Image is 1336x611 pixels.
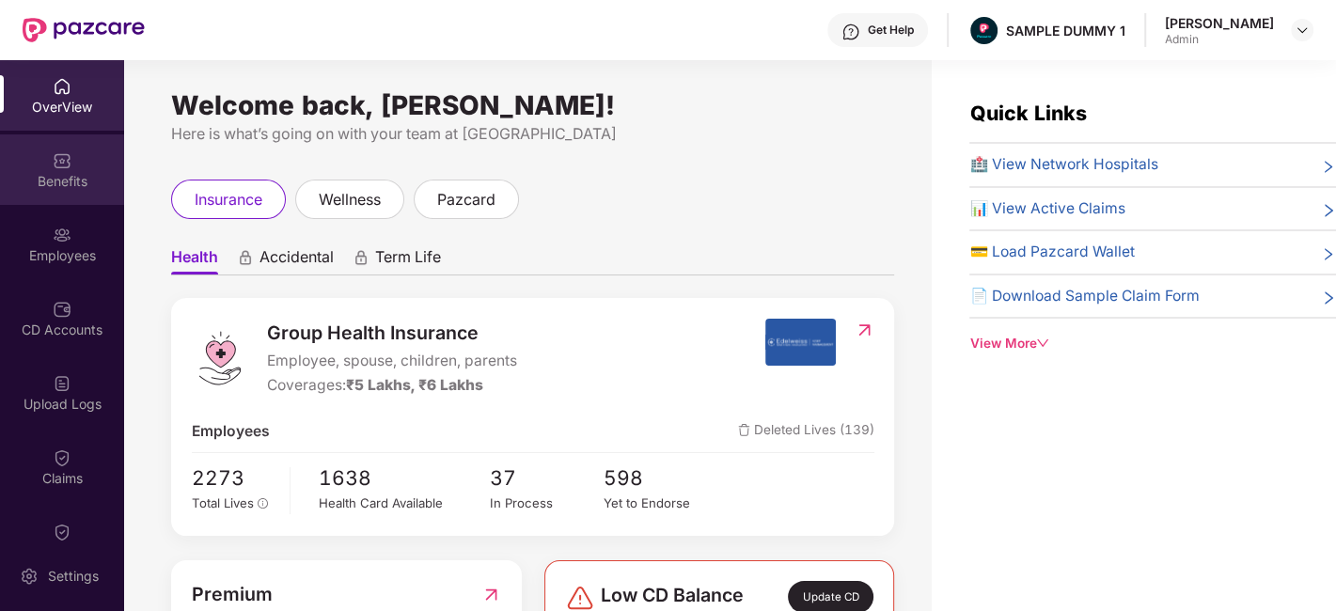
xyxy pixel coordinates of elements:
div: In Process [490,493,604,513]
span: Deleted Lives (139) [738,420,874,444]
span: ₹5 Lakhs, ₹6 Lakhs [346,376,483,394]
img: svg+xml;base64,PHN2ZyBpZD0iSG9tZSIgeG1sbnM9Imh0dHA6Ly93d3cudzMub3JnLzIwMDAvc3ZnIiB3aWR0aD0iMjAiIG... [53,77,71,96]
img: logo [192,330,248,386]
div: animation [237,249,254,266]
span: Group Health Insurance [267,319,517,348]
div: Admin [1165,32,1274,47]
img: svg+xml;base64,PHN2ZyBpZD0iU2V0dGluZy0yMHgyMCIgeG1sbnM9Imh0dHA6Ly93d3cudzMub3JnLzIwMDAvc3ZnIiB3aW... [20,567,39,586]
img: svg+xml;base64,PHN2ZyBpZD0iQ2xhaW0iIHhtbG5zPSJodHRwOi8vd3d3LnczLm9yZy8yMDAwL3N2ZyIgd2lkdGg9IjIwIi... [53,448,71,467]
span: Premium [192,580,273,609]
img: svg+xml;base64,PHN2ZyBpZD0iSGVscC0zMngzMiIgeG1sbnM9Imh0dHA6Ly93d3cudzMub3JnLzIwMDAvc3ZnIiB3aWR0aD... [841,23,860,41]
span: 598 [604,462,717,493]
span: 📊 View Active Claims [969,197,1124,221]
span: wellness [319,188,381,211]
span: right [1321,289,1336,308]
span: Health [171,247,218,274]
span: 💳 Load Pazcard Wallet [969,241,1134,264]
span: 1638 [319,462,490,493]
span: right [1321,157,1336,177]
span: right [1321,201,1336,221]
div: Yet to Endorse [604,493,717,513]
span: Employees [192,420,270,444]
span: 37 [490,462,604,493]
span: Quick Links [969,101,1086,125]
div: Here is what’s going on with your team at [GEOGRAPHIC_DATA] [171,122,894,146]
span: Employee, spouse, children, parents [267,350,517,373]
div: Health Card Available [319,493,490,513]
div: Get Help [868,23,914,38]
span: insurance [195,188,262,211]
div: Coverages: [267,374,517,398]
span: Term Life [375,247,441,274]
img: deleteIcon [738,424,750,436]
span: down [1036,337,1049,350]
img: RedirectIcon [481,580,501,609]
img: svg+xml;base64,PHN2ZyBpZD0iRHJvcGRvd24tMzJ4MzIiIHhtbG5zPSJodHRwOi8vd3d3LnczLm9yZy8yMDAwL3N2ZyIgd2... [1295,23,1310,38]
img: New Pazcare Logo [23,18,145,42]
div: View More [969,334,1336,353]
img: Pazcare_Alternative_logo-01-01.png [970,17,998,44]
div: SAMPLE DUMMY 1 [1006,22,1125,39]
div: animation [353,249,369,266]
span: right [1321,244,1336,264]
img: svg+xml;base64,PHN2ZyBpZD0iQ0RfQWNjb3VudHMiIGRhdGEtbmFtZT0iQ0QgQWNjb3VudHMiIHhtbG5zPSJodHRwOi8vd3... [53,300,71,319]
span: 📄 Download Sample Claim Form [969,285,1199,308]
img: svg+xml;base64,PHN2ZyBpZD0iQmVuZWZpdHMiIHhtbG5zPSJodHRwOi8vd3d3LnczLm9yZy8yMDAwL3N2ZyIgd2lkdGg9Ij... [53,151,71,170]
div: Welcome back, [PERSON_NAME]! [171,98,894,113]
div: Settings [42,567,104,586]
img: svg+xml;base64,PHN2ZyBpZD0iQ2xhaW0iIHhtbG5zPSJodHRwOi8vd3d3LnczLm9yZy8yMDAwL3N2ZyIgd2lkdGg9IjIwIi... [53,523,71,541]
span: info-circle [258,498,269,509]
img: svg+xml;base64,PHN2ZyBpZD0iRW1wbG95ZWVzIiB4bWxucz0iaHR0cDovL3d3dy53My5vcmcvMjAwMC9zdmciIHdpZHRoPS... [53,226,71,244]
img: insurerIcon [765,319,836,366]
span: 🏥 View Network Hospitals [969,153,1157,177]
span: Total Lives [192,495,254,510]
img: svg+xml;base64,PHN2ZyBpZD0iVXBsb2FkX0xvZ3MiIGRhdGEtbmFtZT0iVXBsb2FkIExvZ3MiIHhtbG5zPSJodHRwOi8vd3... [53,374,71,393]
span: pazcard [437,188,495,211]
div: [PERSON_NAME] [1165,14,1274,32]
span: 2273 [192,462,277,493]
span: Accidental [259,247,334,274]
img: RedirectIcon [855,321,874,339]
